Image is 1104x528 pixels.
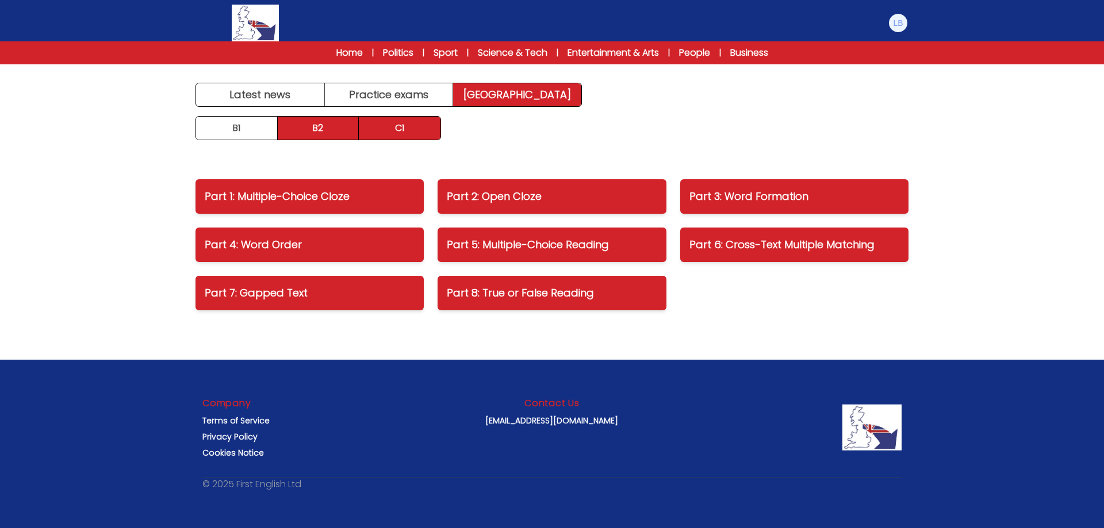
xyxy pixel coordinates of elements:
[232,5,279,41] img: Logo
[202,415,270,426] a: Terms of Service
[359,117,440,140] a: C1
[195,179,424,214] a: Part 1: Multiple-Choice Cloze
[434,46,458,60] a: Sport
[372,47,374,59] span: |
[447,188,657,205] p: Part 2: Open Cloze
[438,276,666,310] a: Part 8: True or False Reading
[453,83,581,106] a: [GEOGRAPHIC_DATA]
[557,47,558,59] span: |
[467,47,469,59] span: |
[568,46,659,60] a: Entertainment & Arts
[668,47,670,59] span: |
[438,179,666,214] a: Part 2: Open Cloze
[447,285,657,301] p: Part 8: True or False Reading
[478,46,547,60] a: Science & Tech
[202,447,264,458] a: Cookies Notice
[689,237,899,253] p: Part 6: Cross-Text Multiple Matching
[438,228,666,262] a: Part 5: Multiple-Choice Reading
[196,117,278,140] a: B1
[196,83,325,106] a: Latest news
[447,237,657,253] p: Part 5: Multiple-Choice Reading
[336,46,363,60] a: Home
[842,404,902,450] img: Company Logo
[195,276,424,310] a: Part 7: Gapped Text
[202,396,251,410] h3: Company
[485,415,618,426] a: [EMAIL_ADDRESS][DOMAIN_NAME]
[202,477,301,491] p: © 2025 First English Ltd
[680,228,908,262] a: Part 6: Cross-Text Multiple Matching
[205,237,415,253] p: Part 4: Word Order
[325,83,454,106] a: Practice exams
[679,46,710,60] a: People
[195,228,424,262] a: Part 4: Word Order
[889,14,907,32] img: Luigia Balzarano
[278,117,359,140] a: B2
[730,46,768,60] a: Business
[680,179,908,214] a: Part 3: Word Formation
[719,47,721,59] span: |
[383,46,413,60] a: Politics
[202,431,258,442] a: Privacy Policy
[205,285,415,301] p: Part 7: Gapped Text
[423,47,424,59] span: |
[524,396,580,410] h3: Contact Us
[195,5,315,41] a: Logo
[205,188,415,205] p: Part 1: Multiple-Choice Cloze
[689,188,899,205] p: Part 3: Word Formation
